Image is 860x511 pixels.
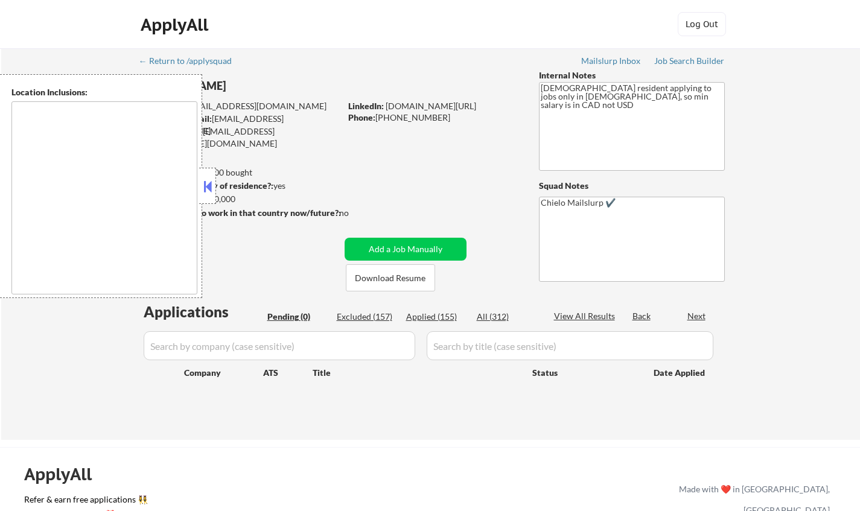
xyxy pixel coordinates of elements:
div: Company [184,367,263,379]
div: [PERSON_NAME] [140,78,388,94]
div: [PHONE_NUMBER] [348,112,519,124]
div: Date Applied [654,367,707,379]
div: Applications [144,305,263,319]
div: [EMAIL_ADDRESS][PERSON_NAME][DOMAIN_NAME] [140,125,340,149]
div: ATS [263,367,313,379]
div: no [339,207,374,219]
strong: Phone: [348,112,375,122]
button: Log Out [678,12,726,36]
div: Job Search Builder [654,57,725,65]
a: ← Return to /applysquad [139,56,243,68]
div: Back [632,310,652,322]
div: Squad Notes [539,180,725,192]
a: Refer & earn free applications 👯‍♀️ [24,495,427,508]
div: Internal Notes [539,69,725,81]
div: ApplyAll [24,464,106,484]
div: Mailslurp Inbox [581,57,642,65]
div: [EMAIL_ADDRESS][DOMAIN_NAME] [141,100,340,112]
button: Download Resume [346,264,435,291]
strong: LinkedIn: [348,101,384,111]
div: yes [139,180,337,192]
div: Title [313,367,521,379]
input: Search by title (case sensitive) [427,331,713,360]
div: ApplyAll [141,14,212,35]
strong: Will need Visa to work in that country now/future?: [140,208,341,218]
div: $90,000 [139,193,340,205]
input: Search by company (case sensitive) [144,331,415,360]
div: View All Results [554,310,619,322]
div: Applied (155) [406,311,467,323]
div: Location Inclusions: [11,86,197,98]
div: [EMAIL_ADDRESS][DOMAIN_NAME] [141,113,340,136]
a: Mailslurp Inbox [581,56,642,68]
div: Excluded (157) [337,311,397,323]
div: ← Return to /applysquad [139,57,243,65]
div: Status [532,361,636,383]
div: All (312) [477,311,537,323]
div: Pending (0) [267,311,328,323]
div: 155 sent / 200 bought [139,167,340,179]
a: [DOMAIN_NAME][URL] [386,101,476,111]
div: Next [687,310,707,322]
button: Add a Job Manually [345,238,467,261]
